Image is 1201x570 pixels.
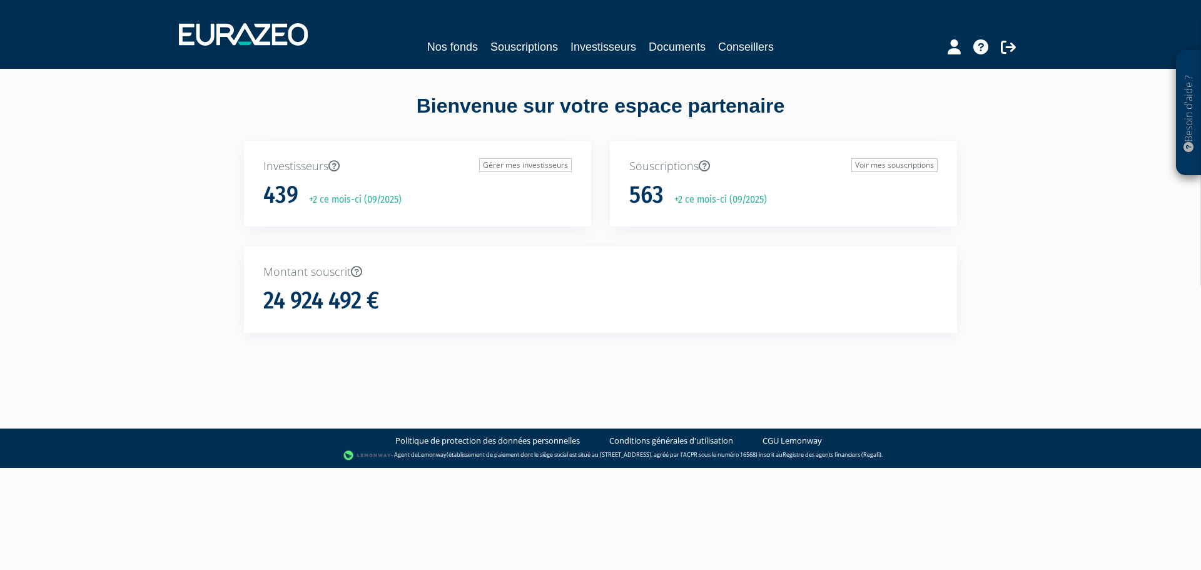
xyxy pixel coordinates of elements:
[629,158,938,175] p: Souscriptions
[395,435,580,447] a: Politique de protection des données personnelles
[718,38,774,56] a: Conseillers
[851,158,938,172] a: Voir mes souscriptions
[418,450,447,459] a: Lemonway
[427,38,478,56] a: Nos fonds
[490,38,558,56] a: Souscriptions
[179,23,308,46] img: 1732889491-logotype_eurazeo_blanc_rvb.png
[609,435,733,447] a: Conditions générales d'utilisation
[763,435,822,447] a: CGU Lemonway
[783,450,881,459] a: Registre des agents financiers (Regafi)
[263,288,379,314] h1: 24 924 492 €
[300,193,402,207] p: +2 ce mois-ci (09/2025)
[629,182,664,208] h1: 563
[263,158,572,175] p: Investisseurs
[263,182,298,208] h1: 439
[666,193,767,207] p: +2 ce mois-ci (09/2025)
[479,158,572,172] a: Gérer mes investisseurs
[1182,57,1196,170] p: Besoin d'aide ?
[343,449,392,462] img: logo-lemonway.png
[570,38,636,56] a: Investisseurs
[13,449,1188,462] div: - Agent de (établissement de paiement dont le siège social est situé au [STREET_ADDRESS], agréé p...
[649,38,706,56] a: Documents
[263,264,938,280] p: Montant souscrit
[235,92,966,141] div: Bienvenue sur votre espace partenaire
